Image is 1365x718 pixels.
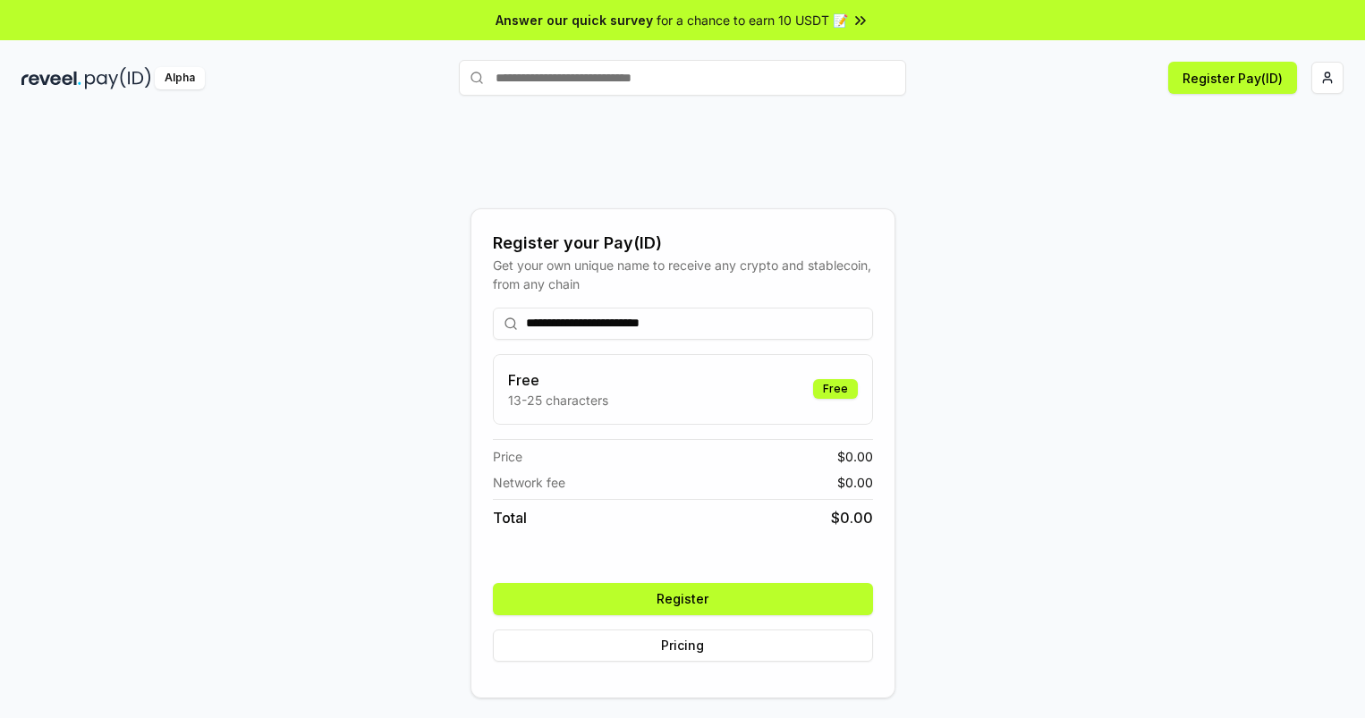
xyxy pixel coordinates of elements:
[493,507,527,528] span: Total
[493,256,873,293] div: Get your own unique name to receive any crypto and stablecoin, from any chain
[493,583,873,615] button: Register
[21,67,81,89] img: reveel_dark
[85,67,151,89] img: pay_id
[493,473,565,492] span: Network fee
[155,67,205,89] div: Alpha
[493,447,522,466] span: Price
[496,11,653,30] span: Answer our quick survey
[831,507,873,528] span: $ 0.00
[508,391,608,410] p: 13-25 characters
[508,369,608,391] h3: Free
[837,447,873,466] span: $ 0.00
[657,11,848,30] span: for a chance to earn 10 USDT 📝
[493,629,873,662] button: Pricing
[1168,62,1297,94] button: Register Pay(ID)
[813,379,858,399] div: Free
[837,473,873,492] span: $ 0.00
[493,231,873,256] div: Register your Pay(ID)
